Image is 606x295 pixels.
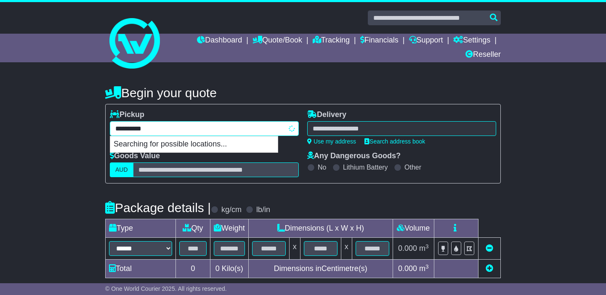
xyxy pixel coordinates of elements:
a: Dashboard [197,34,242,48]
typeahead: Please provide city [110,121,299,136]
td: Total [106,260,176,278]
a: Financials [360,34,399,48]
h4: Package details | [105,201,211,215]
span: 0 [215,264,220,273]
a: Tracking [313,34,350,48]
td: Type [106,219,176,238]
td: x [289,238,300,260]
td: Weight [210,219,249,238]
sup: 3 [425,243,429,250]
label: Delivery [307,110,346,120]
td: Volume [393,219,434,238]
label: Other [404,163,421,171]
label: Pickup [110,110,144,120]
label: Goods Value [110,151,160,161]
label: kg/cm [221,205,242,215]
label: Lithium Battery [343,163,388,171]
label: lb/in [256,205,270,215]
label: No [318,163,326,171]
a: Remove this item [486,244,493,252]
p: Searching for possible locations... [110,136,278,152]
a: Support [409,34,443,48]
a: Settings [453,34,490,48]
td: x [341,238,352,260]
a: Use my address [307,138,356,145]
span: 0.000 [398,264,417,273]
a: Reseller [465,48,501,62]
a: Quote/Book [252,34,302,48]
span: © One World Courier 2025. All rights reserved. [105,285,227,292]
label: Any Dangerous Goods? [307,151,401,161]
td: 0 [176,260,210,278]
td: Dimensions in Centimetre(s) [248,260,393,278]
span: m [419,264,429,273]
label: AUD [110,162,133,177]
span: 0.000 [398,244,417,252]
sup: 3 [425,263,429,270]
td: Qty [176,219,210,238]
td: Dimensions (L x W x H) [248,219,393,238]
a: Add new item [486,264,493,273]
h4: Begin your quote [105,86,501,100]
a: Search address book [364,138,425,145]
span: m [419,244,429,252]
td: Kilo(s) [210,260,249,278]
